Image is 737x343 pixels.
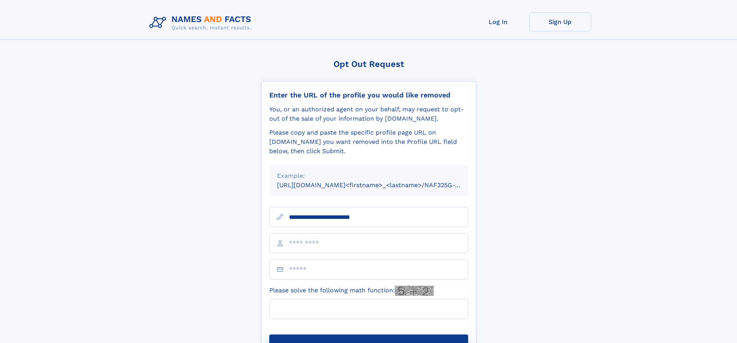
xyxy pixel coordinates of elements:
small: [URL][DOMAIN_NAME]<firstname>_<lastname>/NAF325G-xxxxxxxx [277,181,483,189]
img: Logo Names and Facts [146,12,258,33]
div: Please copy and paste the specific profile page URL on [DOMAIN_NAME] you want removed into the Pr... [269,128,468,156]
div: Enter the URL of the profile you would like removed [269,91,468,99]
div: Example: [277,171,460,181]
a: Log In [467,12,529,31]
div: You, or an authorized agent on your behalf, may request to opt-out of the sale of your informatio... [269,105,468,123]
a: Sign Up [529,12,591,31]
div: Opt Out Request [261,59,476,69]
label: Please solve the following math function: [269,286,434,296]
